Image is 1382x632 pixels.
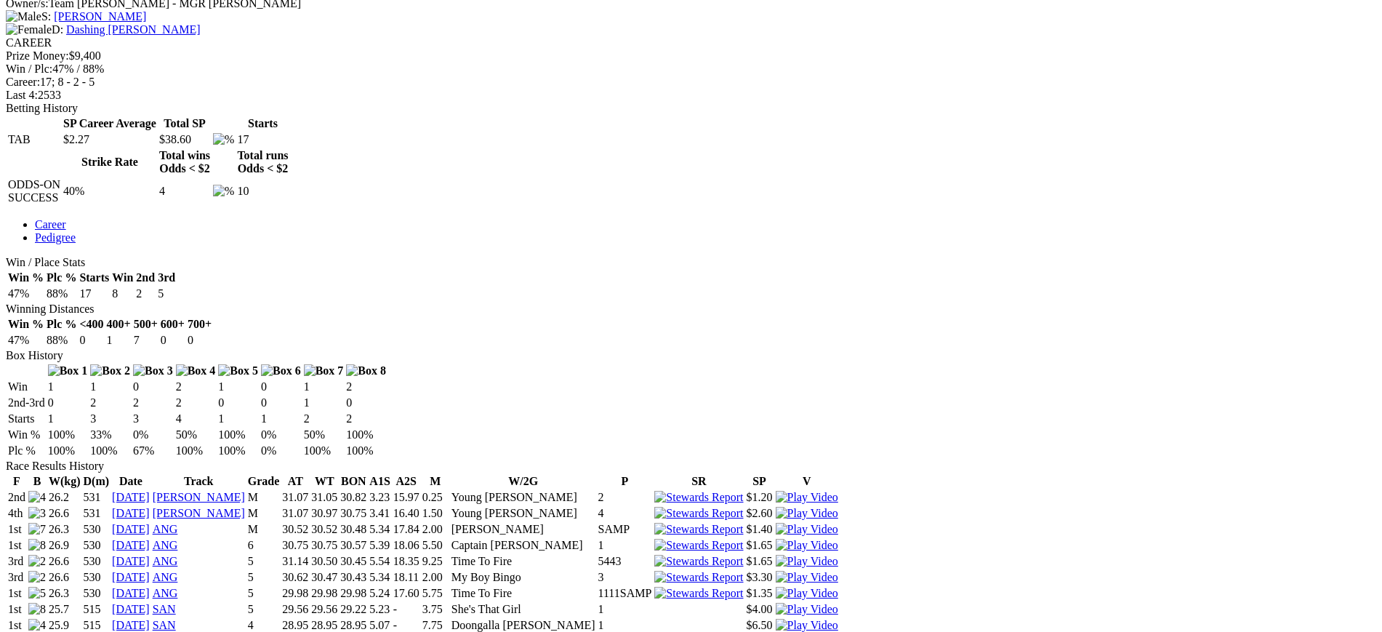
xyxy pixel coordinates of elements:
[47,380,89,394] td: 1
[46,317,77,332] th: Plc %
[48,554,81,569] td: 26.6
[247,602,281,617] td: 5
[598,490,653,505] td: 2
[175,444,217,458] td: 100%
[776,555,838,567] a: View replay
[83,602,111,617] td: 515
[48,490,81,505] td: 26.2
[303,444,345,458] td: 100%
[48,570,81,585] td: 26.6
[654,571,743,584] img: Stewards Report
[310,570,338,585] td: 30.47
[7,317,44,332] th: Win %
[598,554,653,569] td: 5443
[111,271,134,285] th: Win
[89,428,131,442] td: 33%
[310,474,338,489] th: WT
[158,116,211,131] th: Total SP
[133,333,158,348] td: 7
[158,132,211,147] td: $38.60
[153,539,178,551] a: ANG
[48,538,81,553] td: 26.9
[303,396,345,410] td: 1
[369,570,390,585] td: 5.34
[7,602,26,617] td: 1st
[310,490,338,505] td: 31.05
[776,571,838,584] img: Play Video
[451,490,596,505] td: Young [PERSON_NAME]
[776,587,838,599] a: View replay
[175,428,217,442] td: 50%
[176,364,216,377] img: Box 4
[281,506,309,521] td: 31.07
[175,412,217,426] td: 4
[746,522,774,537] td: $1.40
[422,602,449,617] td: 3.75
[369,586,390,601] td: 5.24
[112,539,150,551] a: [DATE]
[132,428,174,442] td: 0%
[6,23,63,36] span: D:
[112,555,150,567] a: [DATE]
[46,271,77,285] th: Plc %
[776,539,838,551] a: View replay
[247,474,281,489] th: Grade
[247,586,281,601] td: 5
[48,586,81,601] td: 26.3
[369,522,390,537] td: 5.34
[654,587,743,600] img: Stewards Report
[598,522,653,537] td: SAMP
[260,444,302,458] td: 0%
[112,507,150,519] a: [DATE]
[153,491,245,503] a: [PERSON_NAME]
[776,507,838,520] img: Play Video
[132,444,174,458] td: 67%
[213,133,234,146] img: %
[112,491,150,503] a: [DATE]
[451,522,596,537] td: [PERSON_NAME]
[369,602,390,617] td: 5.23
[776,523,838,536] img: Play Video
[152,474,246,489] th: Track
[83,570,111,585] td: 530
[247,522,281,537] td: M
[63,177,157,205] td: 40%
[160,333,185,348] td: 0
[281,538,309,553] td: 30.75
[422,538,449,553] td: 5.50
[598,474,653,489] th: P
[217,444,259,458] td: 100%
[261,364,301,377] img: Box 6
[340,538,367,553] td: 30.57
[303,380,345,394] td: 1
[7,380,46,394] td: Win
[28,603,46,616] img: 8
[746,506,774,521] td: $2.60
[654,491,743,504] img: Stewards Report
[345,428,387,442] td: 100%
[48,506,81,521] td: 26.6
[776,603,838,615] a: Watch Replay on Watchdog
[7,271,44,285] th: Win %
[66,23,200,36] a: Dashing [PERSON_NAME]
[6,349,1376,362] div: Box History
[260,412,302,426] td: 1
[776,507,838,519] a: View replay
[260,396,302,410] td: 0
[340,490,367,505] td: 30.82
[304,364,344,377] img: Box 7
[158,148,211,176] th: Total wins Odds < $2
[598,602,653,617] td: 1
[28,491,46,504] img: 4
[451,506,596,521] td: Young [PERSON_NAME]
[746,586,774,601] td: $1.35
[247,490,281,505] td: M
[48,602,81,617] td: 25.7
[776,539,838,552] img: Play Video
[281,586,309,601] td: 29.98
[451,538,596,553] td: Captain [PERSON_NAME]
[28,571,46,584] img: 2
[35,218,66,231] a: Career
[160,317,185,332] th: 600+
[281,522,309,537] td: 30.52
